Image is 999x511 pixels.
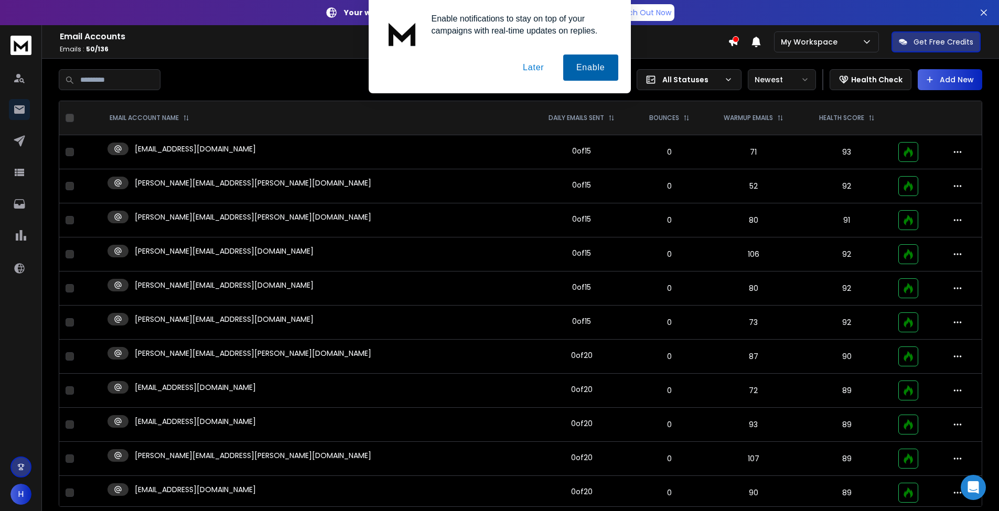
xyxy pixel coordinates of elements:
td: 91 [801,203,892,237]
td: 80 [705,203,801,237]
td: 89 [801,442,892,476]
td: 72 [705,374,801,408]
p: 0 [640,351,699,362]
button: H [10,484,31,505]
p: 0 [640,249,699,259]
button: Enable [563,55,618,81]
td: 87 [705,340,801,374]
div: 0 of 15 [572,248,591,258]
td: 52 [705,169,801,203]
td: 106 [705,237,801,271]
td: 92 [801,271,892,306]
p: 0 [640,419,699,430]
td: 93 [705,408,801,442]
p: [PERSON_NAME][EMAIL_ADDRESS][DOMAIN_NAME] [135,280,314,290]
p: [EMAIL_ADDRESS][DOMAIN_NAME] [135,484,256,495]
p: [EMAIL_ADDRESS][DOMAIN_NAME] [135,144,256,154]
div: 0 of 15 [572,282,591,292]
p: [EMAIL_ADDRESS][DOMAIN_NAME] [135,416,256,427]
p: WARMUP EMAILS [724,114,773,122]
p: [PERSON_NAME][EMAIL_ADDRESS][PERSON_NAME][DOMAIN_NAME] [135,450,371,461]
div: 0 of 20 [571,418,593,429]
div: 0 of 15 [572,316,591,327]
div: 0 of 15 [572,180,591,190]
td: 93 [801,135,892,169]
p: 0 [640,385,699,396]
p: [PERSON_NAME][EMAIL_ADDRESS][DOMAIN_NAME] [135,314,314,324]
td: 89 [801,476,892,510]
p: BOUNCES [649,114,679,122]
td: 80 [705,271,801,306]
button: Later [510,55,557,81]
p: 0 [640,215,699,225]
div: Enable notifications to stay on top of your campaigns with real-time updates on replies. [423,13,618,37]
div: 0 of 20 [571,452,593,463]
p: 0 [640,453,699,464]
td: 107 [705,442,801,476]
p: [EMAIL_ADDRESS][DOMAIN_NAME] [135,382,256,393]
p: 0 [640,317,699,328]
p: [PERSON_NAME][EMAIL_ADDRESS][PERSON_NAME][DOMAIN_NAME] [135,212,371,222]
p: HEALTH SCORE [819,114,864,122]
div: 0 of 20 [571,486,593,497]
td: 89 [801,374,892,408]
img: notification icon [381,13,423,55]
div: 0 of 20 [571,350,593,361]
td: 71 [705,135,801,169]
div: 0 of 15 [572,146,591,156]
td: 92 [801,306,892,340]
p: 0 [640,181,699,191]
p: 0 [640,487,699,498]
td: 92 [801,169,892,203]
p: [PERSON_NAME][EMAIL_ADDRESS][PERSON_NAME][DOMAIN_NAME] [135,178,371,188]
td: 92 [801,237,892,271]
td: 90 [801,340,892,374]
div: 0 of 20 [571,384,593,395]
p: [PERSON_NAME][EMAIL_ADDRESS][DOMAIN_NAME] [135,246,314,256]
td: 90 [705,476,801,510]
p: [PERSON_NAME][EMAIL_ADDRESS][PERSON_NAME][DOMAIN_NAME] [135,348,371,358]
td: 73 [705,306,801,340]
p: 0 [640,283,699,293]
p: 0 [640,147,699,157]
div: EMAIL ACCOUNT NAME [110,114,189,122]
div: Open Intercom Messenger [961,475,986,500]
p: DAILY EMAILS SENT [549,114,604,122]
td: 89 [801,408,892,442]
div: 0 of 15 [572,214,591,224]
